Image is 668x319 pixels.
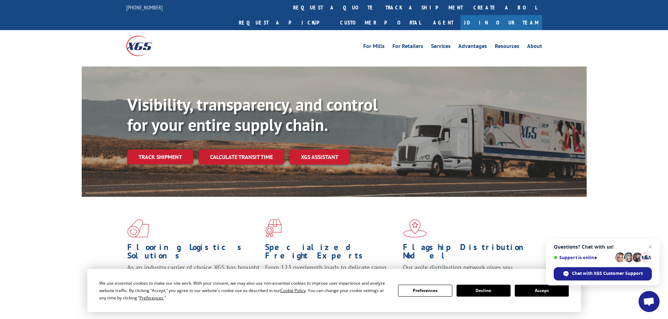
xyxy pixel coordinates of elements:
img: xgs-icon-total-supply-chain-intelligence-red [127,219,149,237]
a: Advantages [458,43,487,51]
span: Our agile distribution network gives you nationwide inventory management on demand. [403,263,532,280]
a: Join Our Team [460,15,542,30]
a: Open chat [639,291,660,312]
div: We use essential cookies to make our site work. With your consent, we may also use non-essential ... [99,279,390,301]
img: xgs-icon-focused-on-flooring-red [265,219,282,237]
span: Chat with XGS Customer Support [554,267,652,280]
a: About [527,43,542,51]
a: Resources [495,43,519,51]
b: Visibility, transparency, and control for your entire supply chain. [127,93,378,136]
h1: Flagship Distribution Model [403,243,535,263]
span: Support is online [554,255,613,260]
a: [PHONE_NUMBER] [126,4,163,11]
h1: Specialized Freight Experts [265,243,398,263]
span: As an industry carrier of choice, XGS has brought innovation and dedication to flooring logistics... [127,263,259,288]
span: Cookie Policy [280,287,306,293]
a: Calculate transit time [199,150,284,165]
h1: Flooring Logistics Solutions [127,243,260,263]
button: Accept [515,285,569,297]
p: From 123 overlength loads to delicate cargo, our experienced staff knows the best way to move you... [265,263,398,294]
a: Agent [426,15,460,30]
span: Chat with XGS Customer Support [572,270,643,277]
a: Services [431,43,451,51]
a: For Retailers [392,43,423,51]
a: Track shipment [127,150,193,164]
div: Cookie Consent Prompt [87,269,581,312]
a: Request a pickup [234,15,335,30]
span: Preferences [140,295,163,301]
img: xgs-icon-flagship-distribution-model-red [403,219,427,237]
a: XGS ASSISTANT [290,150,350,165]
button: Preferences [398,285,452,297]
a: For Mills [363,43,385,51]
button: Decline [457,285,511,297]
span: Questions? Chat with us! [554,244,652,250]
a: Customer Portal [335,15,426,30]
